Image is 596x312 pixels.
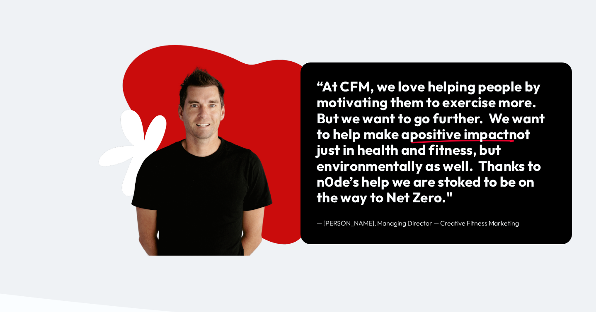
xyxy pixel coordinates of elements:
strong: positive impact [410,125,509,143]
span: — [PERSON_NAME], Managing Director — Creative Fitness Marketing [317,219,519,227]
strong: “At CFM, we love helping people by motivating them to exercise more. But we want to go further. W... [317,78,548,143]
iframe: Chat Widget [555,272,596,312]
strong: not just in health and fitness, but environmentally as well. Thanks to n0de’s help we are stoked ... [317,125,544,206]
